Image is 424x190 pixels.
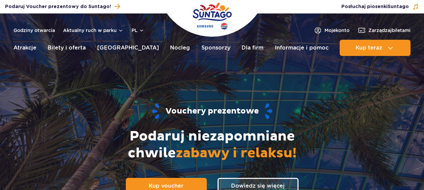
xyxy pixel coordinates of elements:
a: Sponsorzy [201,40,230,56]
button: Kup teraz [340,40,411,56]
button: pl [132,27,144,34]
a: Godziny otwarcia [13,27,55,34]
span: Dowiedz się więcej [231,183,285,189]
span: Kup voucher [149,183,183,189]
a: Podaruj Voucher prezentowy do Suntago! [5,2,120,11]
a: Informacje i pomoc [275,40,329,56]
a: Nocleg [170,40,190,56]
a: Dla firm [242,40,263,56]
h2: Podaruj niezapomniane chwile [94,128,330,162]
span: Podaruj Voucher prezentowy do Suntago! [5,3,111,10]
h1: Vouchery prezentowe [5,103,419,120]
a: Mojekonto [314,26,349,34]
a: [GEOGRAPHIC_DATA] [97,40,159,56]
a: Bilety i oferta [48,40,86,56]
a: Zarządzajbiletami [358,26,411,34]
span: Zarządzaj biletami [368,27,411,34]
button: Posłuchaj piosenkiSuntago [341,3,419,10]
a: Atrakcje [13,40,36,56]
button: Aktualny ruch w parku [63,28,123,33]
span: zabawy i relaksu! [176,145,296,162]
span: Suntago [388,4,409,9]
span: Kup teraz [356,45,382,51]
span: Posłuchaj piosenki [341,3,409,10]
span: Moje konto [324,27,349,34]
